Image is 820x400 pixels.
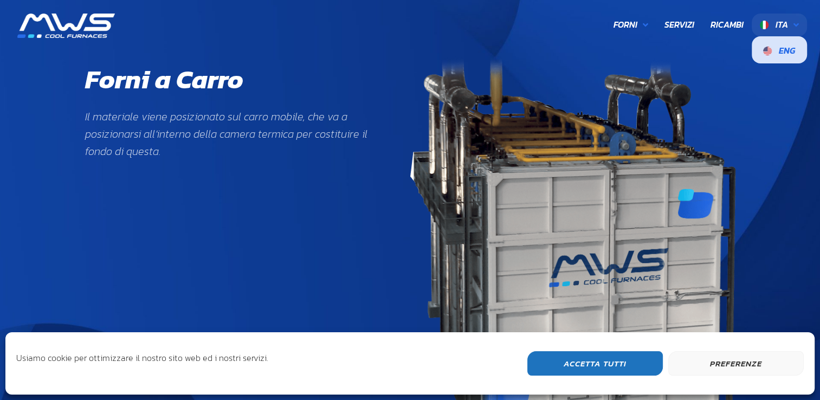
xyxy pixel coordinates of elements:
[614,18,637,32] span: Forni
[85,64,243,95] h1: Forni a Carro
[752,14,807,36] a: Ita
[664,18,694,32] span: Servizi
[85,108,378,160] p: Il materiale viene posizionato sul carro mobile, che va a posizionarsi all’interno della camera t...
[711,18,744,32] span: Ricambi
[527,351,663,376] button: Accetta Tutti
[16,351,268,373] div: Usiamo cookie per ottimizzare il nostro sito web ed i nostri servizi.
[17,14,115,38] img: MWS s.r.l.
[656,14,702,36] a: Servizi
[776,18,788,31] span: Ita
[702,14,752,36] a: Ricambi
[752,36,807,63] a: Eng
[779,44,795,57] span: Eng
[605,14,656,36] a: Forni
[668,351,804,376] button: Preferenze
